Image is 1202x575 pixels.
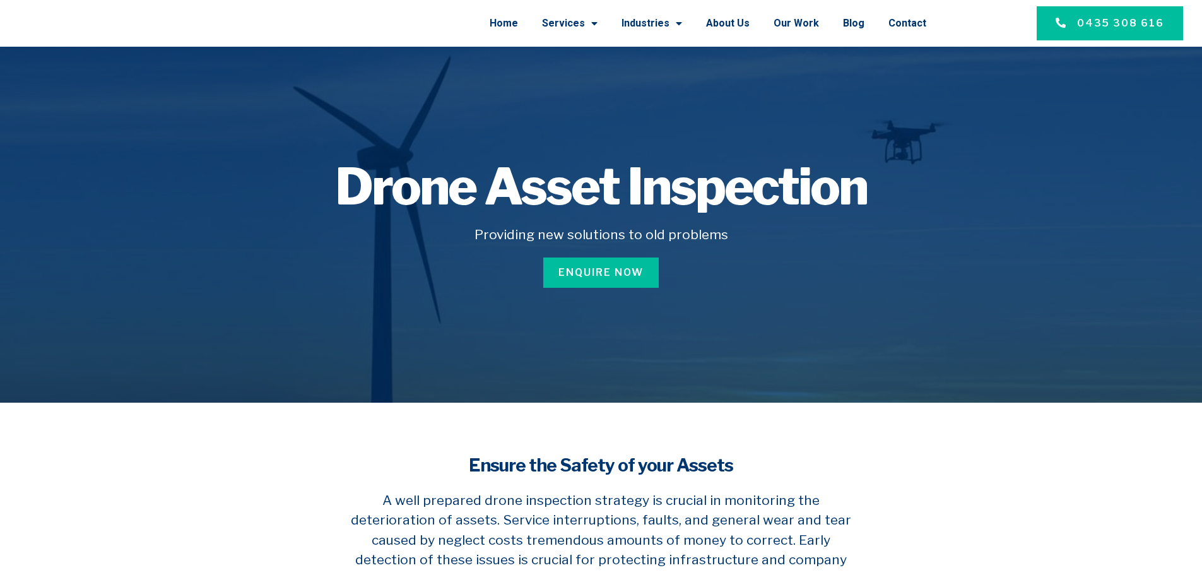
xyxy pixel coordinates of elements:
[542,7,598,40] a: Services
[706,7,750,40] a: About Us
[343,453,860,478] h4: Ensure the Safety of your Assets
[888,7,926,40] a: Contact
[543,258,659,288] a: Enquire Now
[224,225,979,245] h5: Providing new solutions to old problems
[1037,6,1183,40] a: 0435 308 616
[774,7,819,40] a: Our Work
[622,7,682,40] a: Industries
[38,9,169,38] img: Final-Logo copy
[1077,16,1164,31] span: 0435 308 616
[490,7,518,40] a: Home
[204,7,926,40] nav: Menu
[224,162,979,212] h1: Drone Asset Inspection
[558,265,644,280] span: Enquire Now
[843,7,864,40] a: Blog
